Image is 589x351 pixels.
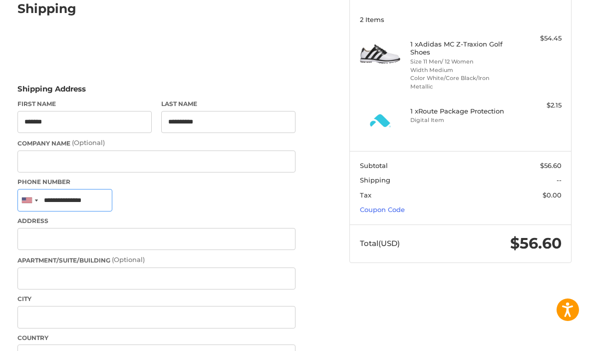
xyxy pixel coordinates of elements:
label: Address [17,216,296,225]
span: Subtotal [360,161,388,169]
h4: 1 x Route Package Protection [410,107,509,115]
h4: 1 x Adidas MC Z-Traxion Golf Shoes [410,40,509,56]
li: Digital Item [410,116,509,124]
label: Phone Number [17,177,296,186]
li: Size 11 Men/ 12 Women [410,57,509,66]
span: Shipping [360,176,390,184]
div: $54.45 [511,33,562,43]
div: $2.15 [511,100,562,110]
span: Tax [360,191,371,199]
h2: Shipping [17,1,76,16]
span: $0.00 [543,191,562,199]
span: $56.60 [540,161,562,169]
legend: Shipping Address [17,83,86,99]
label: First Name [17,99,152,108]
span: $56.60 [510,234,562,252]
label: Company Name [17,138,296,148]
label: Apartment/Suite/Building [17,255,296,265]
small: (Optional) [72,138,105,146]
li: Width Medium [410,66,509,74]
div: United States: +1 [18,189,41,211]
small: (Optional) [112,255,145,263]
h3: 2 Items [360,15,562,23]
a: Coupon Code [360,205,405,213]
label: City [17,294,296,303]
label: Country [17,333,296,342]
span: Total (USD) [360,238,400,248]
label: Last Name [161,99,295,108]
li: Color White/Core Black/Iron Metallic [410,74,509,90]
span: -- [557,176,562,184]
